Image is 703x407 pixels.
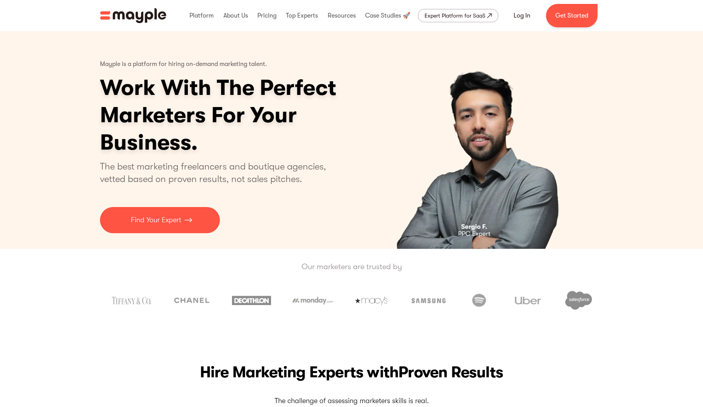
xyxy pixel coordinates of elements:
div: Platform [187,3,216,28]
div: Pricing [255,3,278,28]
a: Expert Platform for SaaS [418,9,498,22]
div: Top Experts [284,3,320,28]
h2: Hire Marketing Experts with [100,361,603,383]
a: Find Your Expert [100,207,220,233]
img: Mayple logo [100,8,166,23]
p: The best marketing freelancers and boutique agencies, vetted based on proven results, not sales p... [100,160,335,185]
p: Mayple is a platform for hiring on-demand marketing talent. [100,55,267,74]
div: Expert Platform for SaaS [425,11,485,20]
h1: Work With The Perfect Marketers For Your Business. [100,74,397,156]
div: About Us [221,3,250,28]
p: Find Your Expert [131,215,181,225]
a: Log In [504,6,540,25]
a: home [100,8,166,23]
div: carousel [359,31,603,249]
div: 1 of 4 [359,31,603,249]
div: Resources [326,3,358,28]
span: Proven Results [398,363,503,381]
a: Get Started [546,4,598,27]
